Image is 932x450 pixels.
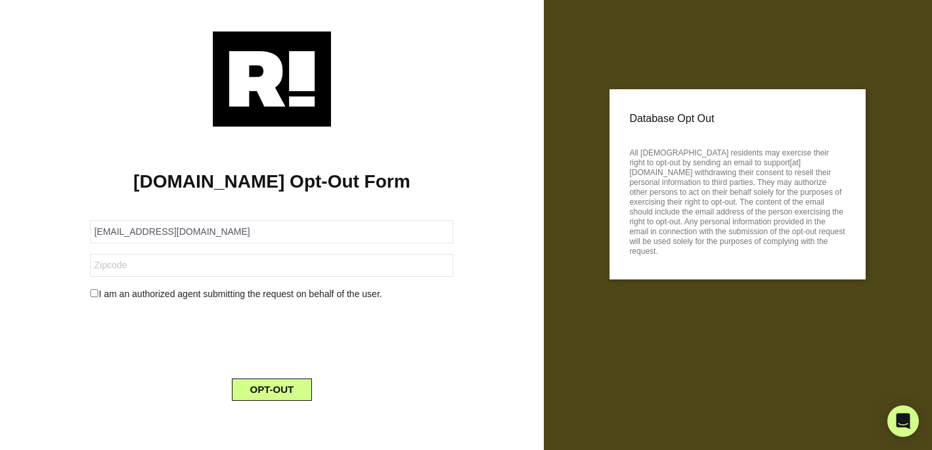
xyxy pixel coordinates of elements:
[90,220,453,243] input: Email Address
[213,31,331,127] img: Retention.com
[90,254,453,277] input: Zipcode
[80,287,463,301] div: I am an authorized agent submitting the request on behalf of the user.
[20,171,524,193] h1: [DOMAIN_NAME] Opt-Out Form
[232,378,313,401] button: OPT-OUT
[172,312,372,363] iframe: reCAPTCHA
[887,405,919,437] div: Open Intercom Messenger
[629,109,846,129] p: Database Opt Out
[629,144,846,256] p: All [DEMOGRAPHIC_DATA] residents may exercise their right to opt-out by sending an email to suppo...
